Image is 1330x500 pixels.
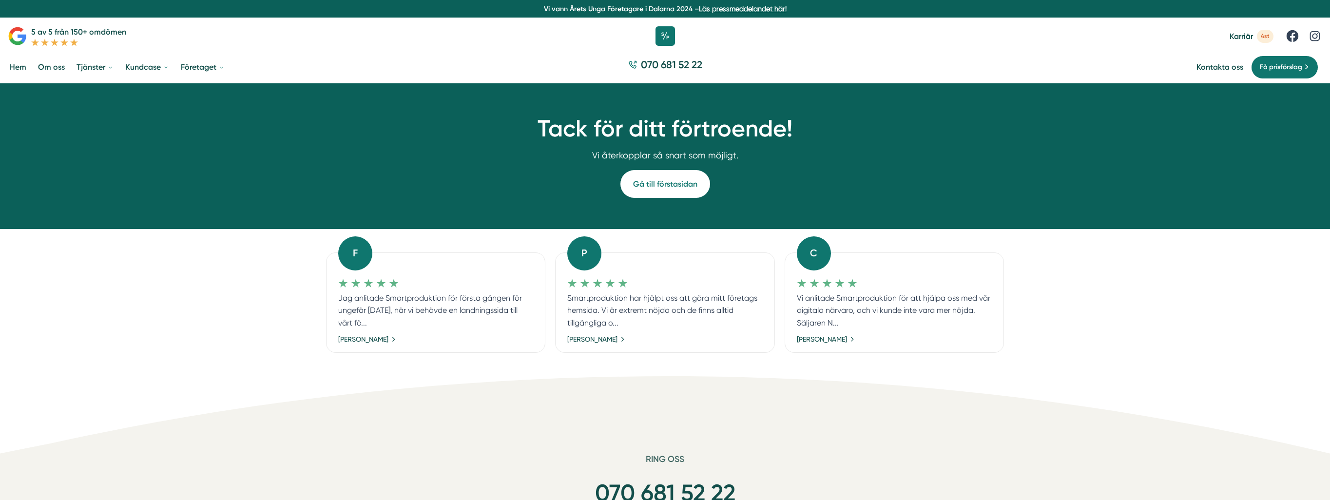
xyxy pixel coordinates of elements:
a: Läs pressmeddelandet här! [699,5,787,13]
p: Smartproduktion har hjälpt oss att göra mitt företags hemsida. Vi är extremt nöjda och de finns a... [567,292,763,329]
span: Få prisförslag [1260,62,1302,73]
h6: Ring oss [478,454,852,472]
a: Tjänster [75,55,116,79]
a: Om oss [36,55,67,79]
a: 070 681 52 22 [624,58,706,77]
a: Gå till förstasidan [620,170,710,198]
a: Kundcase [123,55,171,79]
a: Få prisförslag [1251,56,1318,79]
span: Karriär [1230,32,1253,41]
a: Kontakta oss [1196,62,1243,72]
div: C [797,236,831,270]
p: Vi återkopplar så snart som möjligt. [441,149,889,162]
a: [PERSON_NAME] [797,334,854,345]
h1: Tack för ditt förtroende! [441,115,889,143]
a: [PERSON_NAME] [338,334,396,345]
p: Vi anlitade Smartproduktion för att hjälpa oss med vår digitala närvaro, och vi kunde inte vara m... [797,292,992,329]
p: Vi vann Årets Unga Företagare i Dalarna 2024 – [4,4,1326,14]
p: 5 av 5 från 150+ omdömen [31,26,126,38]
div: P [567,236,601,270]
a: Hem [8,55,28,79]
span: 070 681 52 22 [641,58,702,72]
a: Företaget [179,55,227,79]
a: [PERSON_NAME] [567,334,625,345]
span: 4st [1257,30,1273,43]
a: Karriär 4st [1230,30,1273,43]
p: Jag anlitade Smartproduktion för första gången för ungefär [DATE], när vi behövde en landningssid... [338,292,534,329]
div: F [338,236,372,270]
